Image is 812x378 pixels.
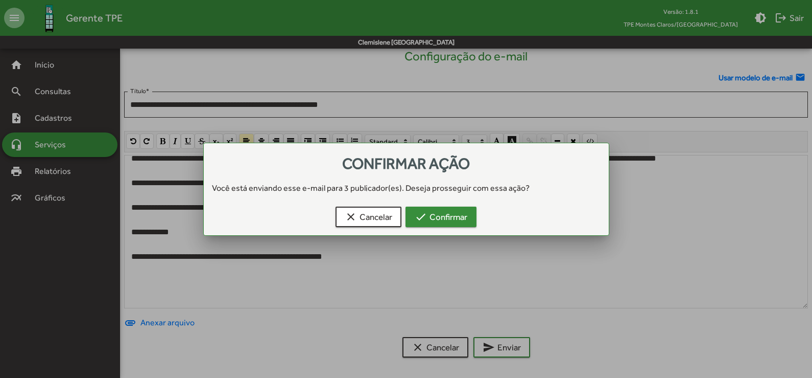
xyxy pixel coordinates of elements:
button: Confirmar [405,207,476,227]
div: Você está enviando esse e-mail para 3 publicador(es). Deseja prosseguir com essa ação? [204,182,609,194]
span: Confirmar ação [342,154,470,172]
button: Cancelar [336,207,401,227]
mat-icon: check [415,211,427,223]
span: Confirmar [415,208,467,226]
mat-icon: clear [345,211,357,223]
span: Cancelar [345,208,392,226]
